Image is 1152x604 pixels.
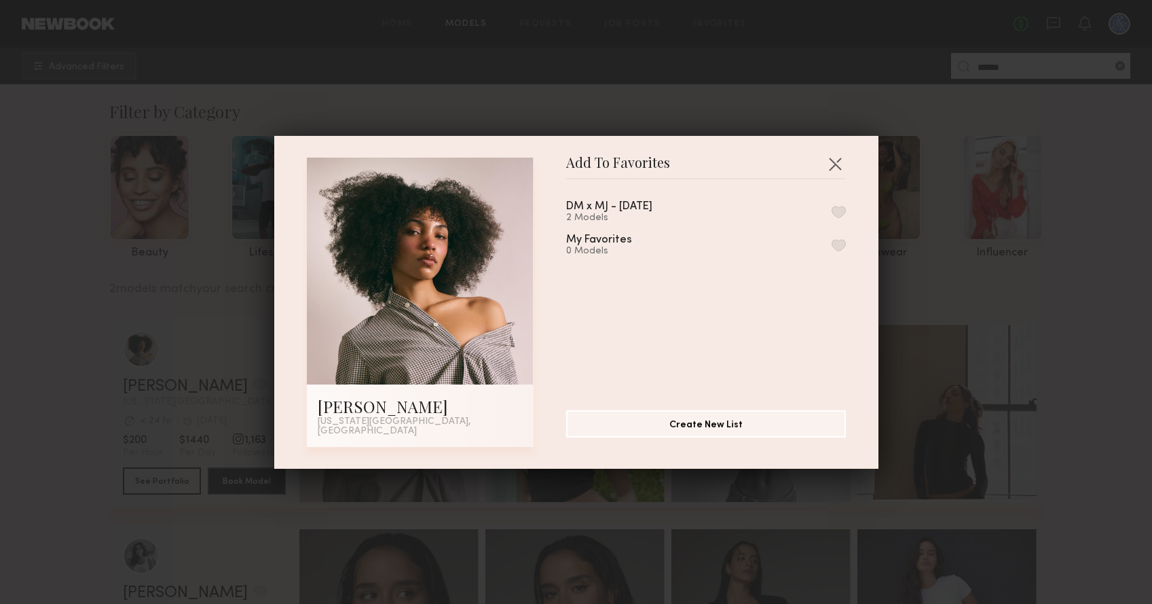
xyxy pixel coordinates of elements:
div: 0 Models [566,246,665,257]
button: Create New List [566,410,846,438]
button: Close [824,153,846,175]
div: 2 Models [566,213,685,224]
span: Add To Favorites [566,158,670,178]
div: My Favorites [566,234,632,246]
div: DM x MJ - [DATE] [566,201,652,213]
div: [US_STATE][GEOGRAPHIC_DATA], [GEOGRAPHIC_DATA] [318,417,523,436]
div: [PERSON_NAME] [318,395,523,417]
